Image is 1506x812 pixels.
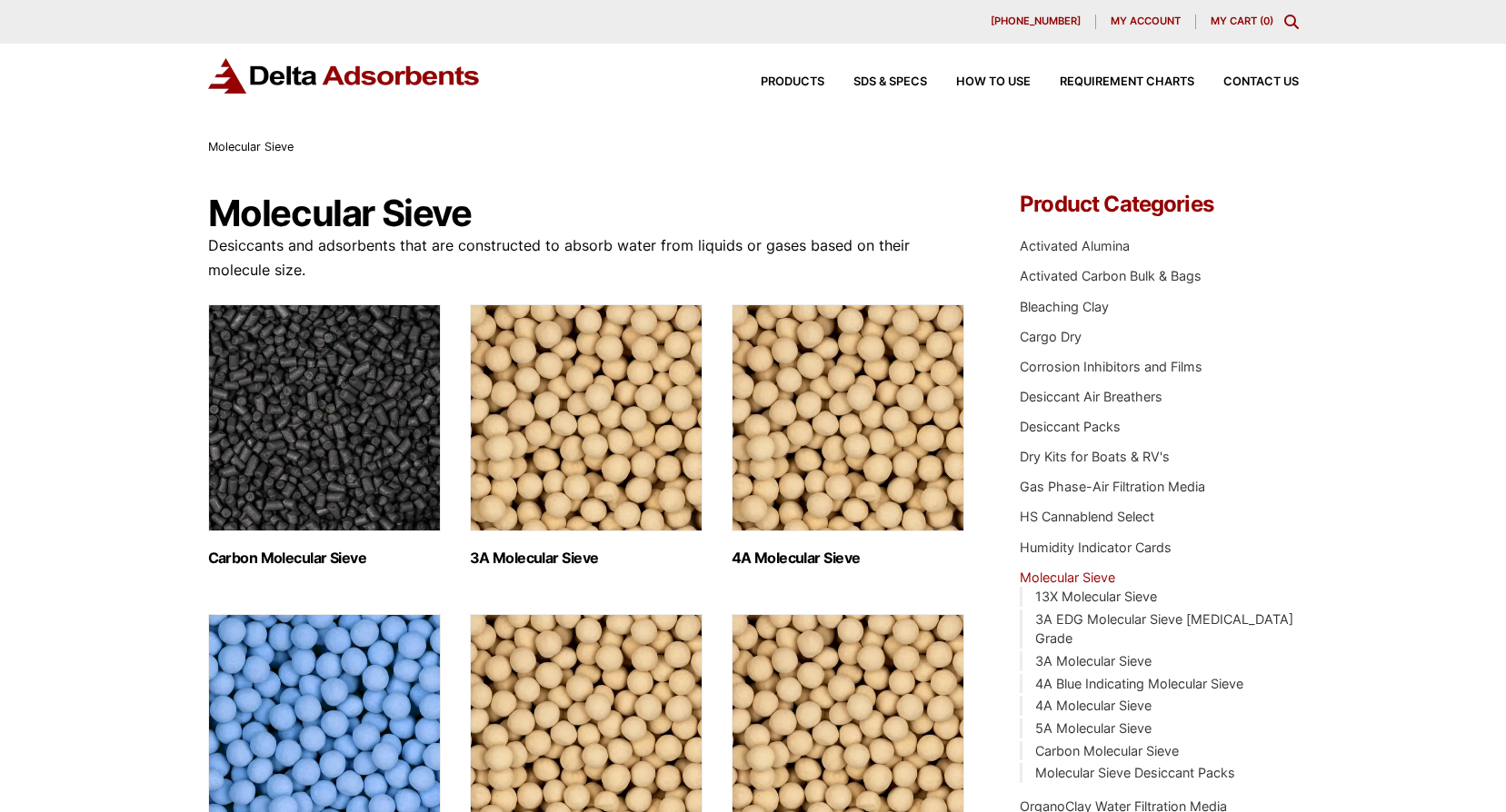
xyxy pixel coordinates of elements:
span: 0 [1263,15,1270,27]
h2: 3A Molecular Sieve [470,550,703,567]
a: Gas Phase-Air Filtration Media [1020,479,1205,494]
a: Activated Alumina [1020,238,1130,253]
a: Desiccant Packs [1020,419,1121,434]
a: Desiccant Air Breathers [1020,389,1162,404]
a: Carbon Molecular Sieve [1035,743,1179,758]
a: [PHONE_NUMBER] [976,15,1096,29]
a: Molecular Sieve [1020,569,1115,585]
span: Products [761,76,824,88]
img: Delta Adsorbents [208,58,481,94]
span: How to Use [956,76,1031,88]
a: Visit product category 3A Molecular Sieve [470,304,703,567]
img: 3A Molecular Sieve [470,304,703,531]
a: HS Cannablend Select [1020,509,1154,524]
a: Activated Carbon Bulk & Bags [1020,268,1202,283]
a: Corrosion Inhibitors and Films [1020,359,1202,374]
span: My account [1111,16,1181,26]
a: Requirement Charts [1031,76,1194,88]
h2: Carbon Molecular Sieve [208,550,441,567]
span: Contact Us [1223,76,1299,88]
h1: Molecular Sieve [208,193,966,233]
a: Contact Us [1194,76,1299,88]
span: [PHONE_NUMBER] [991,16,1081,26]
a: My Cart (0) [1211,15,1273,27]
img: Carbon Molecular Sieve [208,304,441,531]
a: 4A Molecular Sieve [1035,698,1152,713]
a: SDS & SPECS [824,76,927,88]
a: Bleaching Clay [1020,299,1109,314]
a: Dry Kits for Boats & RV's [1020,449,1170,464]
a: Products [732,76,824,88]
a: Visit product category 4A Molecular Sieve [732,304,964,567]
a: 13X Molecular Sieve [1035,589,1157,604]
span: Molecular Sieve [208,140,294,153]
a: Humidity Indicator Cards [1020,540,1172,555]
span: Requirement Charts [1060,76,1194,88]
a: Cargo Dry [1020,329,1082,344]
span: SDS & SPECS [853,76,927,88]
a: 3A Molecular Sieve [1035,653,1152,668]
a: Visit product category Carbon Molecular Sieve [208,304,441,567]
img: 4A Molecular Sieve [732,304,964,531]
a: 3A EDG Molecular Sieve [MEDICAL_DATA] Grade [1035,611,1293,647]
a: How to Use [927,76,1031,88]
a: Molecular Sieve Desiccant Packs [1035,765,1235,780]
a: 5A Molecular Sieve [1035,720,1152,736]
a: 4A Blue Indicating Molecular Sieve [1035,676,1243,691]
div: Toggle Modal Content [1284,15,1299,29]
h4: Product Categories [1020,193,1298,215]
a: My account [1096,15,1196,29]
p: Desiccants and adsorbents that are constructed to absorb water from liquids or gases based on the... [208,233,966,282]
h2: 4A Molecular Sieve [732,550,964,567]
